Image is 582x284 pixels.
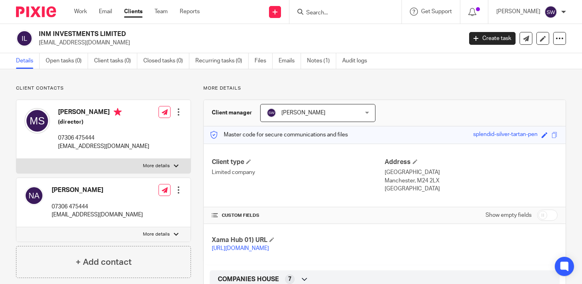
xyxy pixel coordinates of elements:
[58,142,149,150] p: [EMAIL_ADDRESS][DOMAIN_NAME]
[74,8,87,16] a: Work
[212,158,385,166] h4: Client type
[180,8,200,16] a: Reports
[544,6,557,18] img: svg%3E
[58,118,149,126] h5: (director)
[143,53,189,69] a: Closed tasks (0)
[342,53,373,69] a: Audit logs
[203,85,566,92] p: More details
[496,8,540,16] p: [PERSON_NAME]
[212,168,385,176] p: Limited company
[52,211,143,219] p: [EMAIL_ADDRESS][DOMAIN_NAME]
[279,53,301,69] a: Emails
[143,231,170,238] p: More details
[469,32,516,45] a: Create task
[385,168,558,176] p: [GEOGRAPHIC_DATA]
[76,256,132,268] h4: + Add contact
[212,246,269,251] a: [URL][DOMAIN_NAME]
[143,163,170,169] p: More details
[52,203,143,211] p: 07306 475444
[16,85,191,92] p: Client contacts
[16,6,56,17] img: Pixie
[124,8,142,16] a: Clients
[195,53,249,69] a: Recurring tasks (0)
[385,177,558,185] p: Manchester, M24 2LX
[210,131,348,139] p: Master code for secure communications and files
[24,186,44,205] img: svg%3E
[58,134,149,142] p: 07306 475444
[212,236,385,244] h4: Xama Hub 01) URL
[94,53,137,69] a: Client tasks (0)
[58,108,149,118] h4: [PERSON_NAME]
[212,109,252,117] h3: Client manager
[24,108,50,134] img: svg%3E
[267,108,276,118] img: svg%3E
[288,275,291,283] span: 7
[52,186,143,194] h4: [PERSON_NAME]
[307,53,336,69] a: Notes (1)
[39,30,373,38] h2: INM INVESTMENTS LIMITED
[16,53,40,69] a: Details
[114,108,122,116] i: Primary
[218,275,279,284] span: COMPANIES HOUSE
[421,9,452,14] span: Get Support
[16,30,33,47] img: svg%3E
[212,212,385,219] h4: CUSTOM FIELDS
[99,8,112,16] a: Email
[39,39,457,47] p: [EMAIL_ADDRESS][DOMAIN_NAME]
[385,185,558,193] p: [GEOGRAPHIC_DATA]
[473,130,538,140] div: splendid-silver-tartan-pen
[305,10,377,17] input: Search
[46,53,88,69] a: Open tasks (0)
[385,158,558,166] h4: Address
[281,110,325,116] span: [PERSON_NAME]
[255,53,273,69] a: Files
[155,8,168,16] a: Team
[486,211,532,219] label: Show empty fields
